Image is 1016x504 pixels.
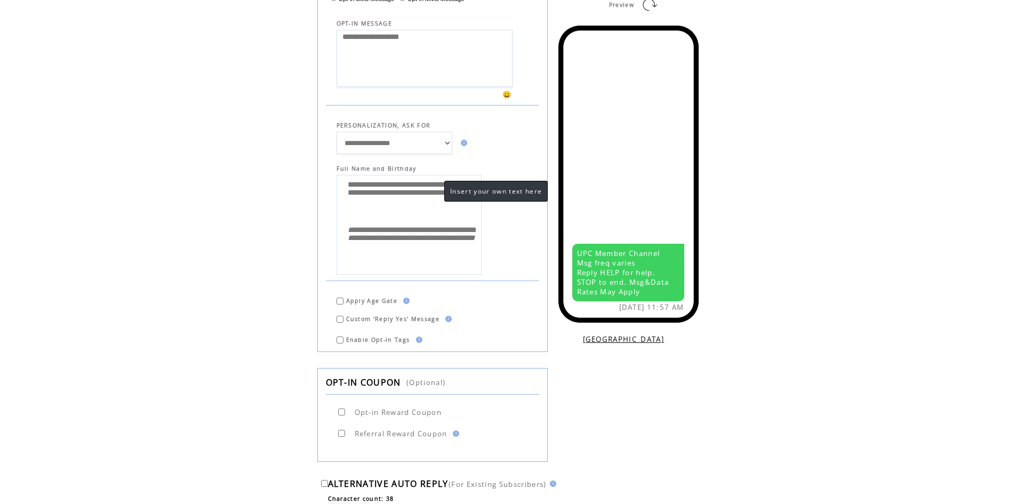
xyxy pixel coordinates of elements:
[337,20,393,27] span: OPT-IN MESSAGE
[355,407,442,417] span: Opt-in Reward Coupon
[337,165,539,172] span: Full Name and Birthday
[326,377,401,388] span: OPT-IN COUPON
[355,429,447,438] span: Referral Reward Coupon
[328,478,449,490] span: ALTERNATIVE AUTO REPLY
[413,337,422,343] img: help.gif
[337,122,431,129] span: PERSONALIZATION, ASK FOR
[328,495,394,502] span: Character count: 38
[346,297,398,305] span: Apply Age Gate
[442,316,452,322] img: help.gif
[346,315,440,323] span: Custom 'Reply Yes' Message
[406,378,445,387] span: (Optional)
[458,140,467,146] img: help.gif
[400,298,410,304] img: help.gif
[547,481,556,487] img: help.gif
[502,90,512,99] span: 😀
[577,249,669,297] span: UPC Member Channel Msg freq varies Reply HELP for help. STOP to end. Msg&Data Rates May Apply
[449,479,547,489] span: (For Existing Subscribers)
[450,187,542,196] span: Insert your own text here
[346,336,410,343] span: Enable Opt-in Tags
[450,430,459,437] img: help.gif
[583,334,665,344] a: [GEOGRAPHIC_DATA]
[609,1,634,9] span: Preview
